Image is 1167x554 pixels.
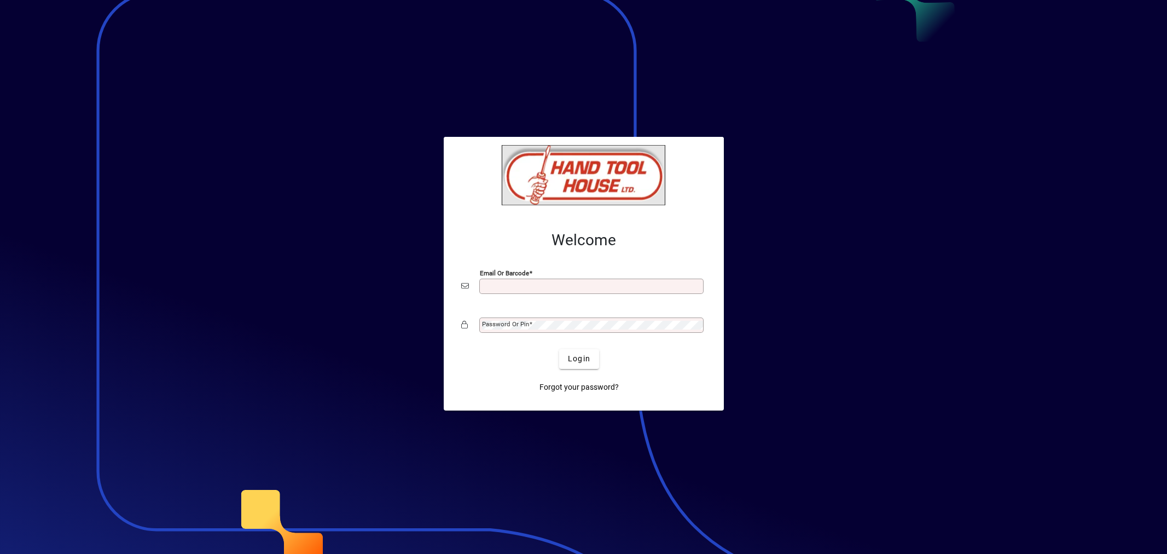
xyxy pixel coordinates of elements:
span: Login [568,353,590,365]
button: Login [559,349,599,369]
h2: Welcome [461,231,706,250]
span: Forgot your password? [539,382,619,393]
mat-label: Email or Barcode [480,269,529,276]
a: Forgot your password? [535,378,623,397]
mat-label: Password or Pin [482,320,529,328]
